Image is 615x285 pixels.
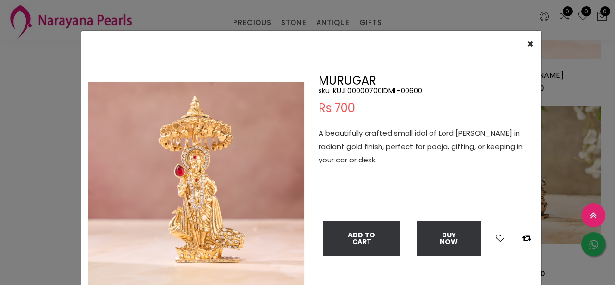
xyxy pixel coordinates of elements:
[493,232,507,245] button: Add to wishlist
[319,126,534,167] p: A beautifully crafted small idol of Lord [PERSON_NAME] in radiant gold finish, perfect for pooja,...
[323,221,400,256] button: Add To Cart
[319,102,355,114] span: Rs 700
[519,232,534,245] button: Add to compare
[319,87,534,95] h5: sku : KUJL00000700IDML-00600
[417,221,481,256] button: Buy Now
[527,36,534,52] span: ×
[319,75,534,87] h2: MURUGAR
